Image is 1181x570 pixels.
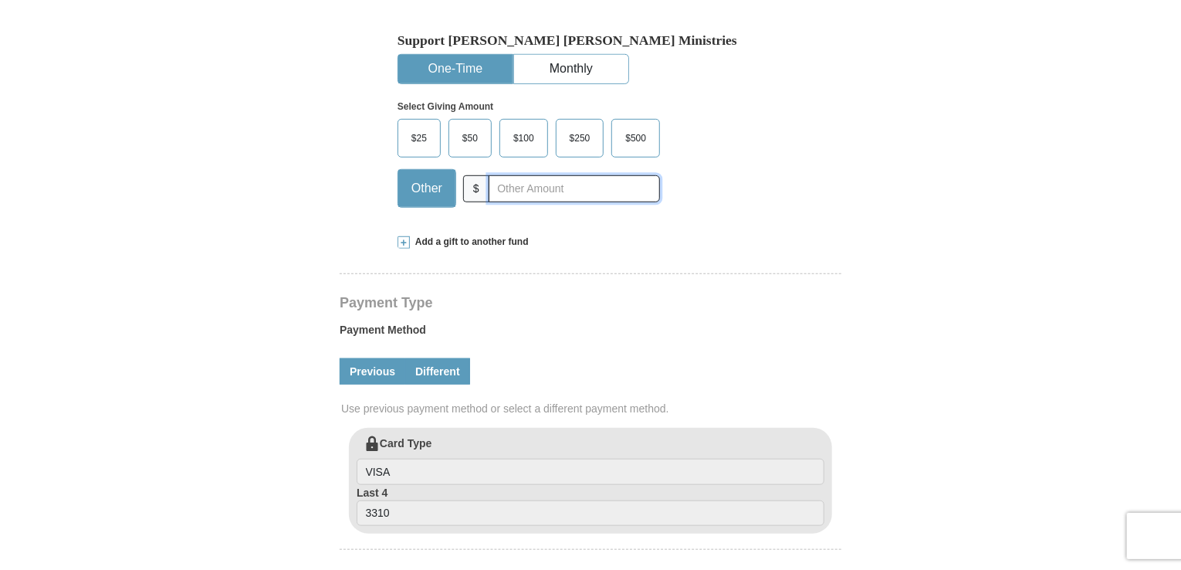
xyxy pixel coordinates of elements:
[455,127,486,150] span: $50
[410,236,529,249] span: Add a gift to another fund
[404,177,450,200] span: Other
[514,55,628,83] button: Monthly
[357,485,824,527] label: Last 4
[398,101,493,112] strong: Select Giving Amount
[340,297,841,309] h4: Payment Type
[506,127,542,150] span: $100
[463,175,489,202] span: $
[357,459,824,485] input: Card Type
[489,175,660,202] input: Other Amount
[340,358,405,385] a: Previous
[404,127,435,150] span: $25
[562,127,598,150] span: $250
[405,358,470,385] a: Different
[340,322,841,345] label: Payment Method
[357,436,824,485] label: Card Type
[357,500,824,527] input: Last 4
[398,55,513,83] button: One-Time
[618,127,654,150] span: $500
[341,401,843,416] span: Use previous payment method or select a different payment method.
[398,32,783,49] h5: Support [PERSON_NAME] [PERSON_NAME] Ministries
